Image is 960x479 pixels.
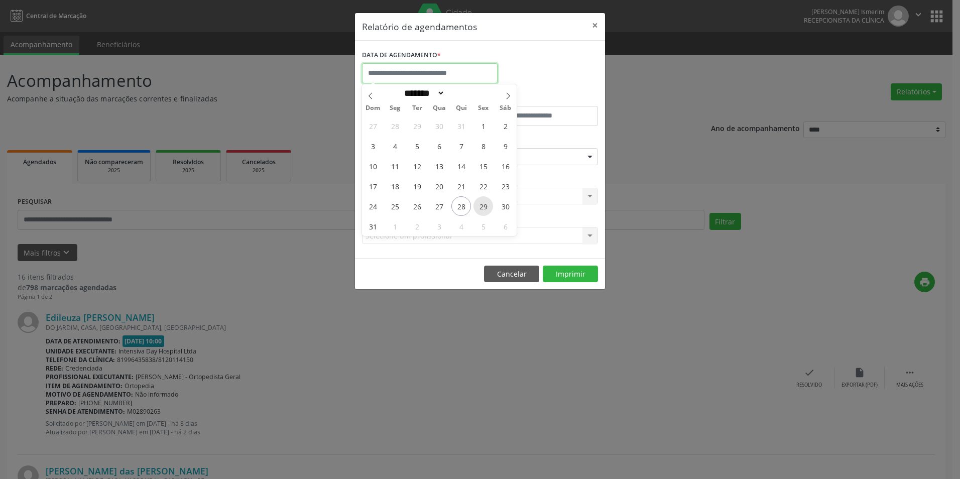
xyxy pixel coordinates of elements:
[473,136,493,156] span: Agosto 8, 2025
[429,136,449,156] span: Agosto 6, 2025
[429,156,449,176] span: Agosto 13, 2025
[473,156,493,176] span: Agosto 15, 2025
[496,116,515,136] span: Agosto 2, 2025
[407,216,427,236] span: Setembro 2, 2025
[384,105,406,111] span: Seg
[362,48,441,63] label: DATA DE AGENDAMENTO
[496,136,515,156] span: Agosto 9, 2025
[429,116,449,136] span: Julho 30, 2025
[473,196,493,216] span: Agosto 29, 2025
[407,176,427,196] span: Agosto 19, 2025
[385,136,405,156] span: Agosto 4, 2025
[473,176,493,196] span: Agosto 22, 2025
[496,156,515,176] span: Agosto 16, 2025
[496,176,515,196] span: Agosto 23, 2025
[473,116,493,136] span: Agosto 1, 2025
[451,136,471,156] span: Agosto 7, 2025
[428,105,450,111] span: Qua
[385,176,405,196] span: Agosto 18, 2025
[363,156,383,176] span: Agosto 10, 2025
[472,105,495,111] span: Sex
[451,116,471,136] span: Julho 31, 2025
[362,20,477,33] h5: Relatório de agendamentos
[495,105,517,111] span: Sáb
[543,266,598,283] button: Imprimir
[496,216,515,236] span: Setembro 6, 2025
[401,88,445,98] select: Month
[451,176,471,196] span: Agosto 21, 2025
[385,196,405,216] span: Agosto 25, 2025
[363,196,383,216] span: Agosto 24, 2025
[363,116,383,136] span: Julho 27, 2025
[363,176,383,196] span: Agosto 17, 2025
[407,156,427,176] span: Agosto 12, 2025
[483,90,598,106] label: ATÉ
[496,196,515,216] span: Agosto 30, 2025
[445,88,478,98] input: Year
[406,105,428,111] span: Ter
[362,105,384,111] span: Dom
[429,176,449,196] span: Agosto 20, 2025
[385,216,405,236] span: Setembro 1, 2025
[385,116,405,136] span: Julho 28, 2025
[451,156,471,176] span: Agosto 14, 2025
[363,216,383,236] span: Agosto 31, 2025
[429,196,449,216] span: Agosto 27, 2025
[363,136,383,156] span: Agosto 3, 2025
[451,196,471,216] span: Agosto 28, 2025
[407,196,427,216] span: Agosto 26, 2025
[451,216,471,236] span: Setembro 4, 2025
[484,266,539,283] button: Cancelar
[585,13,605,38] button: Close
[450,105,472,111] span: Qui
[407,136,427,156] span: Agosto 5, 2025
[429,216,449,236] span: Setembro 3, 2025
[385,156,405,176] span: Agosto 11, 2025
[473,216,493,236] span: Setembro 5, 2025
[407,116,427,136] span: Julho 29, 2025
